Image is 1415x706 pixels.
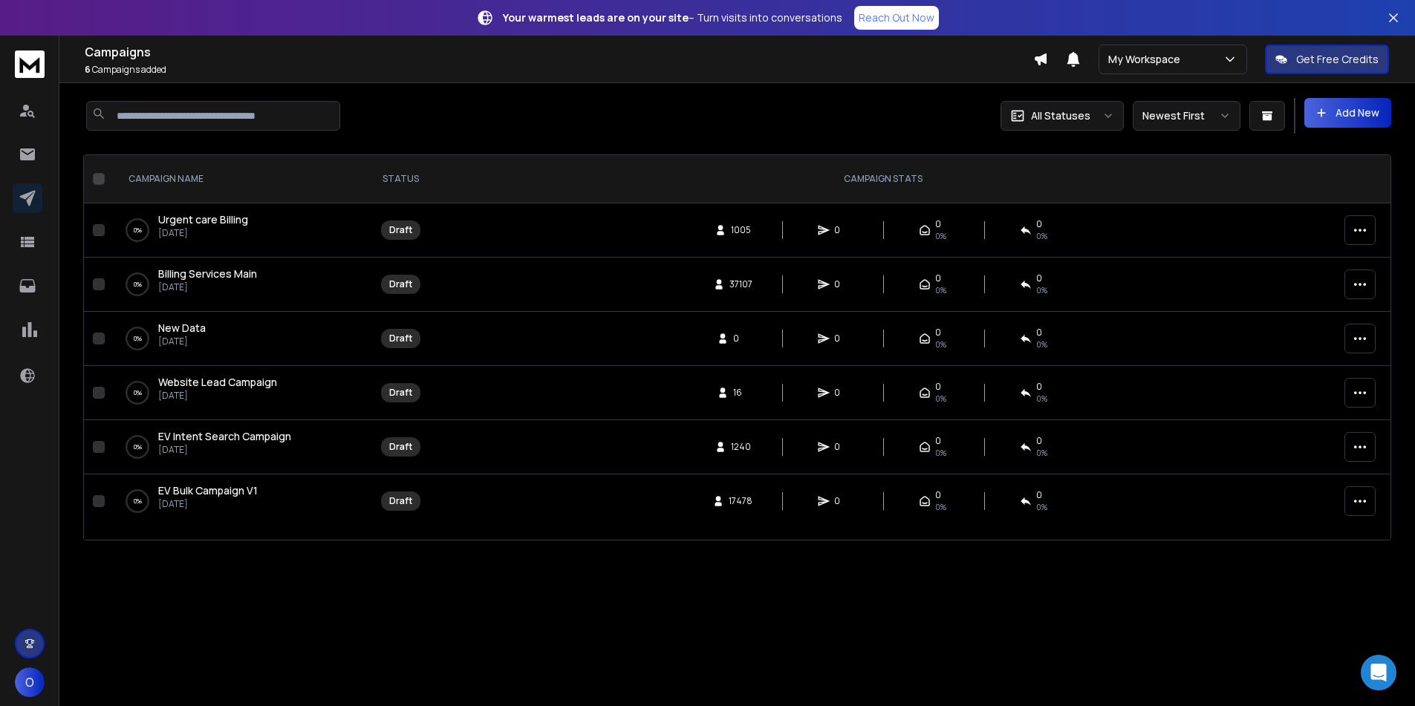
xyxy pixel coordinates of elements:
th: STATUS [371,155,431,203]
div: Draft [389,333,412,344]
p: – Turn visits into conversations [503,10,842,25]
p: 0 % [134,494,142,509]
span: 0 [733,333,748,344]
span: 0 [1036,327,1042,339]
a: EV Intent Search Campaign [158,429,291,444]
span: 0 [1036,489,1042,501]
span: 0 [935,327,941,339]
span: 17478 [729,495,752,507]
p: [DATE] [158,390,277,402]
span: 0 [935,489,941,501]
span: 0 [935,381,941,393]
a: EV Bulk Campaign V1 [158,483,258,498]
h1: Campaigns [85,43,1033,61]
span: 0% [935,230,946,242]
span: 0 [834,224,849,236]
p: [DATE] [158,227,248,239]
td: 0%Billing Services Main[DATE] [111,258,371,312]
button: O [15,667,45,697]
a: Urgent care Billing [158,212,248,227]
span: 16 [733,387,748,399]
th: CAMPAIGN NAME [111,155,371,203]
div: Open Intercom Messenger [1361,655,1396,690]
span: 0 [834,495,849,507]
p: Reach Out Now [859,10,934,25]
div: Draft [389,495,412,507]
p: [DATE] [158,498,258,510]
span: 0 [1036,272,1042,284]
span: 0% [1036,393,1047,405]
td: 0%Website Lead Campaign[DATE] [111,366,371,420]
span: 0% [935,393,946,405]
span: 0% [1036,230,1047,242]
td: 0%New Data[DATE] [111,312,371,366]
div: Draft [389,224,412,236]
span: 0 [834,333,849,344]
span: 37107 [729,278,752,290]
p: Campaigns added [85,64,1033,76]
p: Get Free Credits [1296,52,1379,67]
div: Draft [389,278,412,290]
span: 0 [1036,381,1042,393]
img: logo [15,50,45,78]
span: 0 [834,278,849,290]
td: 0%EV Intent Search Campaign[DATE] [111,420,371,474]
span: 0 [1036,218,1042,230]
span: EV Intent Search Campaign [158,429,291,443]
span: 0% [935,501,946,513]
a: Website Lead Campaign [158,375,277,390]
span: 0 [834,441,849,453]
p: 0 % [134,223,142,238]
p: [DATE] [158,336,206,347]
a: Reach Out Now [854,6,939,30]
span: 1240 [731,441,751,453]
strong: Your warmest leads are on your site [503,10,689,24]
p: [DATE] [158,281,257,293]
p: 0 % [134,385,142,400]
span: 1005 [731,224,751,236]
p: 0 % [134,439,142,454]
span: 0% [1036,284,1047,296]
span: New Data [158,321,206,335]
span: 0 [935,435,941,447]
p: 0 % [134,331,142,346]
span: 0% [1036,501,1047,513]
td: 0%Urgent care Billing[DATE] [111,203,371,258]
a: Billing Services Main [158,267,257,281]
span: Website Lead Campaign [158,375,277,389]
th: CAMPAIGN STATS [431,155,1336,203]
span: 0 [1036,435,1042,447]
button: Add New [1304,98,1391,128]
p: 0 % [134,277,142,292]
button: Newest First [1133,101,1240,131]
span: 6 [85,63,91,76]
a: New Data [158,321,206,336]
span: 0% [935,284,946,296]
button: Get Free Credits [1265,45,1389,74]
p: All Statuses [1031,108,1090,123]
p: [DATE] [158,444,291,456]
div: Draft [389,441,412,453]
span: 0 [935,218,941,230]
div: Draft [389,387,412,399]
p: My Workspace [1108,52,1186,67]
span: 0% [1036,339,1047,350]
span: 0% [935,447,946,459]
span: 0% [1036,447,1047,459]
span: 0% [935,339,946,350]
span: 0 [834,387,849,399]
span: 0 [935,272,941,284]
td: 0%EV Bulk Campaign V1[DATE] [111,474,371,529]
